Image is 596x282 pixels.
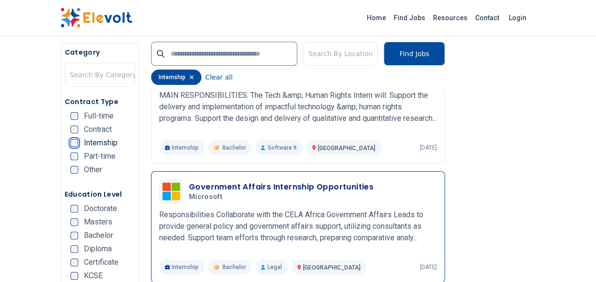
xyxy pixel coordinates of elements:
span: [GEOGRAPHIC_DATA] [318,145,375,152]
input: Full-time [70,112,78,120]
span: Masters [84,218,112,226]
div: internship [151,70,201,85]
input: Diploma [70,245,78,253]
span: Internship [84,139,117,147]
span: Certificate [84,258,118,266]
p: Responsibilities Collaborate with the CELA Africa Government Affairs Leads to provide general pol... [159,209,437,244]
h5: Education Level [65,189,135,199]
a: Home [363,10,390,25]
h3: Government Affairs Internship Opportunities [189,181,374,193]
span: Bachelor [222,263,245,271]
p: Legal [255,259,287,275]
span: Doctorate [84,205,117,212]
span: [GEOGRAPHIC_DATA] [303,264,361,271]
input: Other [70,166,78,174]
h5: Contract Type [65,97,135,106]
button: Clear all [205,70,233,85]
input: Part-time [70,153,78,160]
input: Doctorate [70,205,78,212]
p: MAIN RESPONSIBILITIES: The Tech &amp; Human Rights Intern will: Support the delivery and implemen... [159,90,437,124]
span: Full-time [84,112,114,120]
span: Bachelor [84,232,113,239]
span: KCSE [84,272,103,280]
span: Bachelor [222,144,245,152]
span: Microsoft [189,193,222,201]
input: Bachelor [70,232,78,239]
a: MicrosoftGovernment Affairs Internship OpportunitiesMicrosoftResponsibilities Collaborate with th... [159,179,437,275]
p: Software It [255,140,302,155]
a: Contact [471,10,503,25]
input: Internship [70,139,78,147]
iframe: Chat Widget [548,236,596,282]
img: Microsoft [162,182,181,201]
span: Part-time [84,153,116,160]
span: Other [84,166,102,174]
p: [DATE] [420,263,437,271]
a: Find Jobs [390,10,429,25]
input: Masters [70,218,78,226]
a: Amnesty InternationalTechnology And Human Rights InternAmnesty InternationalMAIN RESPONSIBILITIES... [159,60,437,155]
p: [DATE] [420,144,437,152]
span: Diploma [84,245,112,253]
input: Certificate [70,258,78,266]
img: Elevolt [60,8,132,28]
p: Internship [159,259,205,275]
a: Login [503,8,532,27]
input: KCSE [70,272,78,280]
p: Internship [159,140,205,155]
a: Resources [429,10,471,25]
span: Contract [84,126,112,133]
input: Contract [70,126,78,133]
button: Find Jobs [384,42,445,66]
h5: Category [65,47,135,57]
